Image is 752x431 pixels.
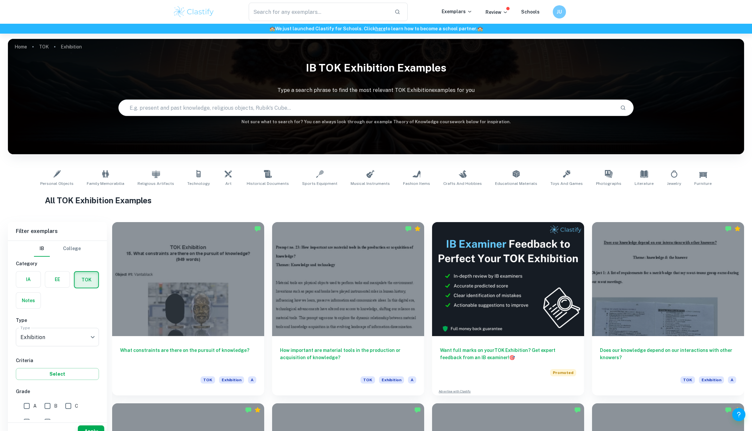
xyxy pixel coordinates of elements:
div: Exhibition [16,328,99,346]
div: Filter type choice [34,241,81,257]
span: E [54,418,57,425]
button: Notes [16,293,41,308]
span: Technology [187,181,210,187]
span: Exhibition [379,376,404,384]
span: Religious Artifacts [138,181,174,187]
img: Marked [414,407,421,413]
img: Marked [254,225,261,232]
span: Promoted [550,369,576,376]
span: Art [225,181,232,187]
button: Help and Feedback [732,408,745,421]
a: What constraints are there on the pursuit of knowledge?TOKExhibitionA [112,222,264,395]
img: Clastify logo [173,5,215,18]
span: Family Memorabilia [87,181,124,187]
span: Photographs [596,181,621,187]
a: Schools [521,9,540,14]
h6: Type [16,317,99,324]
span: Jewelry [667,181,681,187]
input: Search for any exemplars... [249,3,389,21]
h6: Not sure what to search for? You can always look through our example Theory of Knowledge coursewo... [8,119,744,125]
h6: Grade [16,388,99,395]
div: Premium [414,225,421,232]
span: A [728,376,736,384]
img: Thumbnail [432,222,584,336]
h1: All TOK Exhibition Examples [45,194,707,206]
span: TOK [360,376,375,384]
a: TOK [39,42,49,51]
span: 🏫 [477,26,483,31]
span: D [33,418,37,425]
span: Literature [635,181,654,187]
a: here [375,26,386,31]
a: Home [15,42,27,51]
h6: We just launched Clastify for Schools. Click to learn how to become a school partner. [1,25,751,32]
p: Review [486,9,508,16]
img: Marked [405,225,412,232]
a: Want full marks on yourTOK Exhibition? Get expert feedback from an IB examiner!PromotedAdvertise ... [432,222,584,395]
h1: IB TOK Exhibition examples [8,57,744,78]
button: College [63,241,81,257]
button: Search [617,102,629,113]
h6: How important are material tools in the production or acquisition of knowledge? [280,347,416,368]
span: TOK [201,376,215,384]
img: Marked [725,407,732,413]
span: Exhibition [219,376,244,384]
div: Premium [734,407,741,413]
span: Fashion Items [403,181,430,187]
span: Sports Equipment [302,181,337,187]
span: C [75,402,78,410]
button: IA [16,272,41,287]
p: Exhibition [61,43,82,50]
h6: Want full marks on your TOK Exhibition ? Get expert feedback from an IB examiner! [440,347,576,361]
span: Personal Objects [40,181,74,187]
span: Crafts and Hobbies [443,181,482,187]
img: Marked [725,225,732,232]
img: Marked [574,407,581,413]
button: IB [34,241,50,257]
button: JU [553,5,566,18]
h6: Category [16,260,99,267]
span: Toys and Games [550,181,583,187]
a: Advertise with Clastify [439,389,471,394]
h6: Filter exemplars [8,222,107,241]
button: Select [16,368,99,380]
span: Musical Instruments [351,181,390,187]
a: Does our knowledge depend on our interactions with other knowers?TOKExhibitionA [592,222,744,395]
input: E.g. present and past knowledge, religious objects, Rubik's Cube... [119,99,615,117]
a: How important are material tools in the production or acquisition of knowledge?TOKExhibitionA [272,222,424,395]
span: Historical Documents [247,181,289,187]
h6: Does our knowledge depend on our interactions with other knowers? [600,347,736,368]
h6: What constraints are there on the pursuit of knowledge? [120,347,256,368]
span: TOK [680,376,695,384]
span: A [33,402,37,410]
button: EE [45,272,70,287]
div: Premium [734,225,741,232]
div: Premium [254,407,261,413]
span: Educational Materials [495,181,537,187]
span: B [54,402,57,410]
span: A [408,376,416,384]
h6: JU [556,8,563,15]
span: 🎯 [509,355,515,360]
button: TOK [75,272,98,288]
p: Type a search phrase to find the most relevant TOK Exhibition examples for you [8,86,744,94]
p: Exemplars [442,8,472,15]
h6: Criteria [16,357,99,364]
label: Type [20,325,30,330]
span: A [248,376,256,384]
span: Furniture [694,181,712,187]
span: Exhibition [699,376,724,384]
span: 🏫 [269,26,275,31]
img: Marked [245,407,252,413]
